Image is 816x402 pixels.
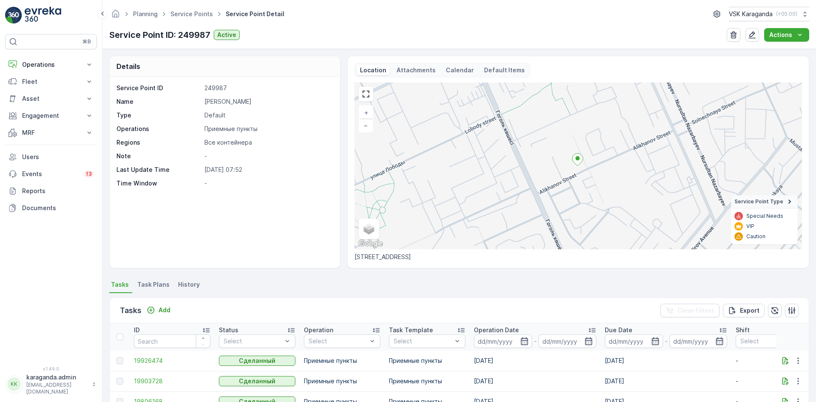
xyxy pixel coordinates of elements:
[22,111,80,120] p: Engagement
[669,334,728,348] input: dd/mm/yyyy
[736,326,750,334] p: Shift
[137,280,170,289] span: Task Plans
[605,334,663,348] input: dd/mm/yyyy
[134,334,210,348] input: Search
[357,238,385,249] img: Google
[134,356,210,365] a: 19926474
[5,200,97,217] a: Documents
[5,373,97,395] button: KKkaraganda.admin[EMAIL_ADDRESS][DOMAIN_NAME]
[360,106,372,119] a: Zoom In
[729,10,773,18] p: VSK Karaganda
[5,73,97,90] button: Fleet
[170,10,213,17] a: Service Points
[219,356,295,366] button: Сделанный
[769,31,792,39] p: Actions
[5,148,97,165] a: Users
[219,326,238,334] p: Status
[116,152,201,160] p: Note
[7,377,21,391] div: KK
[538,334,597,348] input: dd/mm/yyyy
[360,88,372,100] a: View Fullscreen
[22,60,80,69] p: Operations
[364,109,368,116] span: +
[120,305,142,316] p: Tasks
[446,66,474,74] p: Calendar
[5,124,97,141] button: MRF
[204,138,331,147] p: Все контейнера
[116,378,123,385] div: Toggle Row Selected
[116,165,201,174] p: Last Update Time
[204,97,331,106] p: [PERSON_NAME]
[5,366,97,371] span: v 1.49.0
[204,84,331,92] p: 249987
[5,182,97,200] a: Reports
[601,371,731,391] td: [DATE]
[385,371,470,391] td: Приемные пункты
[309,337,367,345] p: Select
[5,107,97,124] button: Engagement
[389,326,433,334] p: Task Template
[111,280,129,289] span: Tasks
[219,376,295,386] button: Сделанный
[116,84,201,92] p: Service Point ID
[116,179,201,188] p: Time Window
[360,119,372,132] a: Zoom Out
[217,31,236,39] p: Active
[143,305,174,315] button: Add
[776,11,797,17] p: ( +05:00 )
[5,165,97,182] a: Events13
[116,125,201,133] p: Operations
[304,326,333,334] p: Operation
[364,122,368,129] span: −
[740,337,799,345] p: Select
[134,326,140,334] p: ID
[470,351,601,371] td: [DATE]
[224,337,282,345] p: Select
[26,373,88,382] p: karaganda.admin
[214,30,240,40] button: Active
[22,77,80,86] p: Fleet
[601,351,731,371] td: [DATE]
[239,377,275,385] p: Сделанный
[22,204,93,212] p: Documents
[25,7,61,24] img: logo_light-DOdMpM7g.png
[134,377,210,385] a: 19903728
[22,170,79,178] p: Events
[159,306,170,314] p: Add
[360,66,386,74] p: Location
[729,7,809,21] button: VSK Karaganda(+05:00)
[740,306,759,315] p: Export
[133,10,158,17] a: Planning
[5,56,97,73] button: Operations
[300,371,385,391] td: Приемные пункты
[22,94,80,103] p: Asset
[22,187,93,195] p: Reports
[746,213,783,220] p: Special Needs
[734,198,783,205] span: Service Point Type
[723,304,765,317] button: Export
[660,304,720,317] button: Clear Filters
[534,336,537,346] p: -
[5,90,97,107] button: Asset
[204,125,331,133] p: Приемные пункты
[5,7,22,24] img: logo
[178,280,200,289] span: History
[731,195,798,208] summary: Service Point Type
[22,128,80,137] p: MRF
[204,152,331,160] p: -
[394,337,452,345] p: Select
[397,66,436,74] p: Attachments
[300,351,385,371] td: Приемные пункты
[82,38,91,45] p: ⌘B
[474,326,519,334] p: Operation Date
[204,165,331,174] p: [DATE] 07:52
[86,171,92,177] p: 13
[204,111,331,120] p: Default
[385,351,470,371] td: Приемные пункты
[665,336,668,346] p: -
[109,29,210,41] p: Service Point ID: 249987
[239,356,275,365] p: Сделанный
[746,223,754,230] p: VIP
